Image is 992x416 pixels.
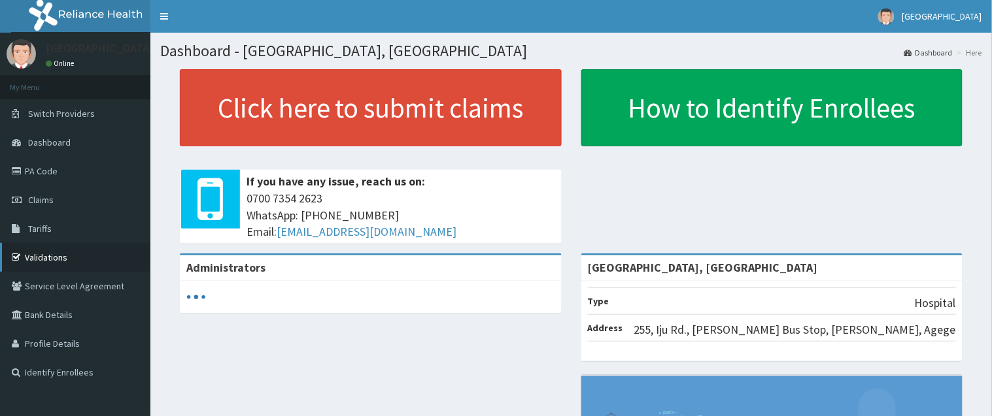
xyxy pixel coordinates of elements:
a: [EMAIL_ADDRESS][DOMAIN_NAME] [277,224,456,239]
b: If you have any issue, reach us on: [247,174,425,189]
a: Click here to submit claims [180,69,562,146]
span: [GEOGRAPHIC_DATA] [902,10,982,22]
a: Dashboard [904,47,953,58]
a: Online [46,59,77,68]
span: Switch Providers [28,108,95,120]
span: Tariffs [28,223,52,234]
li: Here [954,47,982,58]
img: User Image [7,39,36,69]
p: Hospital [915,295,956,312]
strong: [GEOGRAPHIC_DATA], [GEOGRAPHIC_DATA] [588,260,818,275]
b: Type [588,295,609,307]
p: 255, Iju Rd., [PERSON_NAME] Bus Stop, [PERSON_NAME], Agege [634,321,956,338]
a: How to Identify Enrollees [581,69,963,146]
p: [GEOGRAPHIC_DATA] [46,42,154,54]
svg: audio-loading [186,287,206,307]
span: Dashboard [28,136,71,148]
b: Address [588,322,623,334]
b: Administrators [186,260,265,275]
h1: Dashboard - [GEOGRAPHIC_DATA], [GEOGRAPHIC_DATA] [160,42,982,59]
span: Claims [28,194,54,206]
span: 0700 7354 2623 WhatsApp: [PHONE_NUMBER] Email: [247,190,555,240]
img: User Image [878,8,895,25]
